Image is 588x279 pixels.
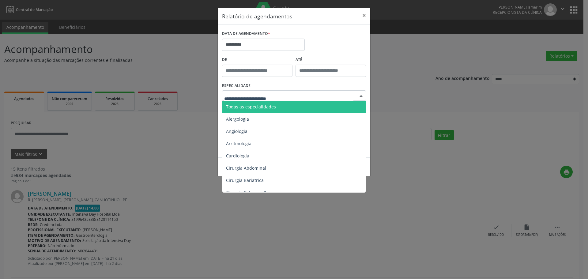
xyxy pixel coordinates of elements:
span: Alergologia [226,116,249,122]
span: Angiologia [226,128,247,134]
span: Cirurgia Abdominal [226,165,266,171]
h5: Relatório de agendamentos [222,12,292,20]
span: Cardiologia [226,153,249,159]
span: Todas as especialidades [226,104,276,110]
label: ESPECIALIDADE [222,81,251,91]
label: ATÉ [296,55,366,65]
span: Cirurgia Bariatrica [226,177,264,183]
span: Cirurgia Cabeça e Pescoço [226,190,280,195]
span: Arritmologia [226,141,251,146]
label: DATA DE AGENDAMENTO [222,29,270,39]
button: Close [358,8,370,23]
label: De [222,55,292,65]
